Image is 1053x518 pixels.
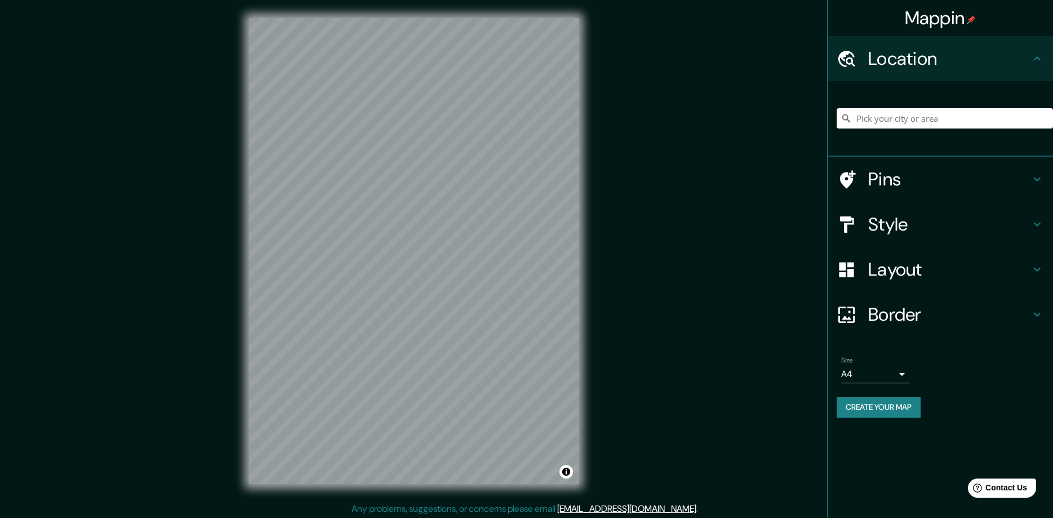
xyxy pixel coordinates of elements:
[828,247,1053,292] div: Layout
[557,503,696,515] a: [EMAIL_ADDRESS][DOMAIN_NAME]
[905,7,976,29] h4: Mappin
[559,465,573,479] button: Toggle attribution
[249,18,579,484] canvas: Map
[837,108,1053,129] input: Pick your city or area
[868,168,1030,191] h4: Pins
[698,502,700,516] div: .
[828,36,1053,81] div: Location
[868,303,1030,326] h4: Border
[828,292,1053,337] div: Border
[828,157,1053,202] div: Pins
[868,258,1030,281] h4: Layout
[837,397,921,418] button: Create your map
[967,15,976,24] img: pin-icon.png
[841,365,909,383] div: A4
[828,202,1053,247] div: Style
[841,356,853,365] label: Size
[700,502,702,516] div: .
[352,502,698,516] p: Any problems, suggestions, or concerns please email .
[868,213,1030,236] h4: Style
[868,47,1030,70] h4: Location
[953,474,1041,506] iframe: Help widget launcher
